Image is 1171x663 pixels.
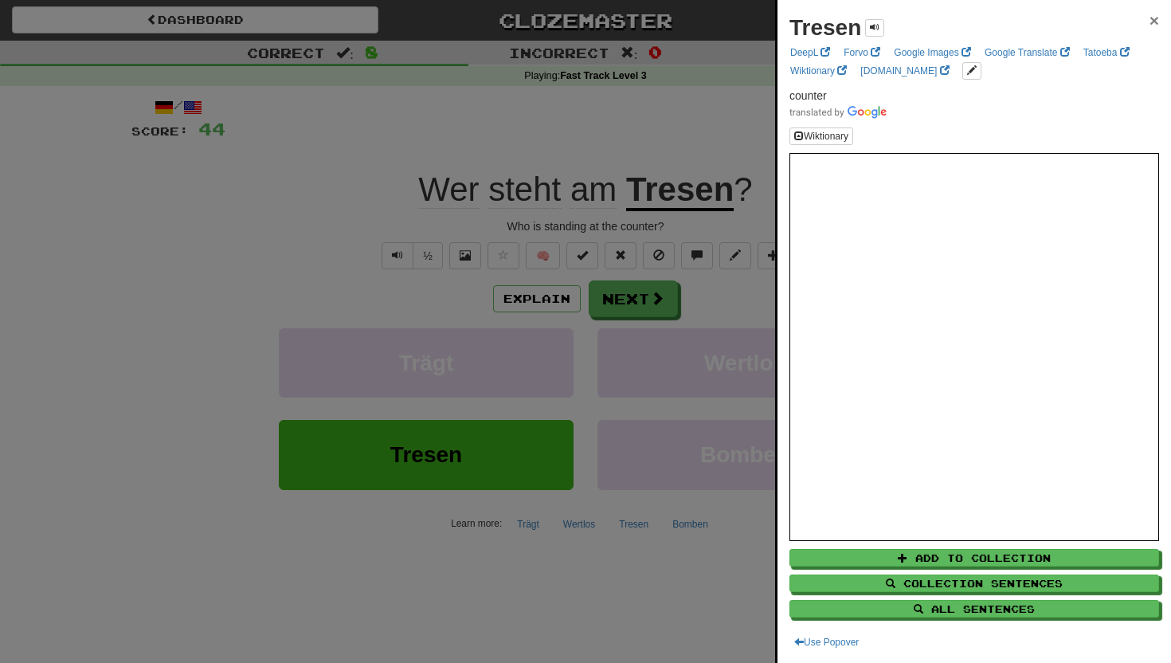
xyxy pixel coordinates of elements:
[789,634,864,651] button: Use Popover
[839,44,885,61] a: Forvo
[785,44,835,61] a: DeepL
[789,549,1159,567] button: Add to Collection
[789,106,887,119] img: Color short
[789,575,1159,592] button: Collection Sentences
[1149,11,1159,29] span: ×
[785,62,852,80] a: Wiktionary
[789,15,861,40] strong: Tresen
[889,44,976,61] a: Google Images
[789,600,1159,618] button: All Sentences
[980,44,1075,61] a: Google Translate
[962,62,981,80] button: edit links
[1149,12,1159,29] button: Close
[1079,44,1134,61] a: Tatoeba
[789,89,827,102] span: counter
[789,127,853,145] button: Wiktionary
[856,62,954,80] a: [DOMAIN_NAME]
